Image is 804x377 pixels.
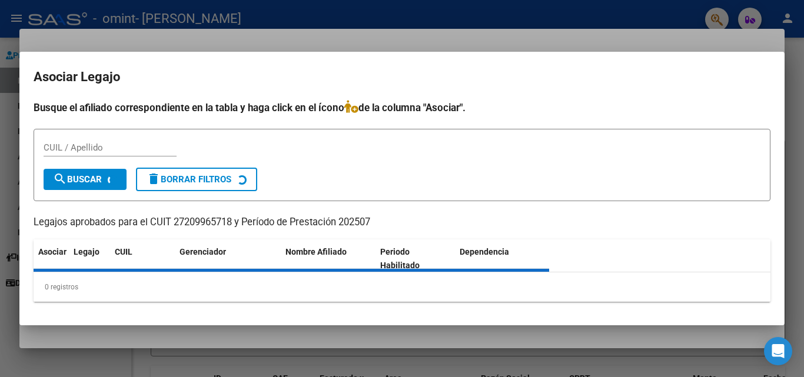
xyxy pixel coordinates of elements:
datatable-header-cell: Legajo [69,239,110,278]
datatable-header-cell: CUIL [110,239,175,278]
datatable-header-cell: Periodo Habilitado [376,239,455,278]
span: CUIL [115,247,132,256]
p: Legajos aprobados para el CUIT 27209965718 y Período de Prestación 202507 [34,215,770,230]
datatable-header-cell: Asociar [34,239,69,278]
span: Buscar [53,174,102,185]
datatable-header-cell: Gerenciador [175,239,281,278]
span: Asociar [38,247,67,256]
span: Borrar Filtros [147,174,231,185]
mat-icon: search [53,172,67,186]
h2: Asociar Legajo [34,66,770,88]
datatable-header-cell: Nombre Afiliado [281,239,376,278]
button: Borrar Filtros [136,168,257,191]
span: Legajo [74,247,99,256]
div: Open Intercom Messenger [764,337,792,365]
h4: Busque el afiliado correspondiente en la tabla y haga click en el ícono de la columna "Asociar". [34,100,770,115]
span: Periodo Habilitado [380,247,420,270]
mat-icon: delete [147,172,161,186]
span: Nombre Afiliado [285,247,347,256]
span: Dependencia [460,247,509,256]
button: Buscar [44,169,127,190]
span: Gerenciador [180,247,226,256]
div: 0 registros [34,272,770,302]
datatable-header-cell: Dependencia [455,239,550,278]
